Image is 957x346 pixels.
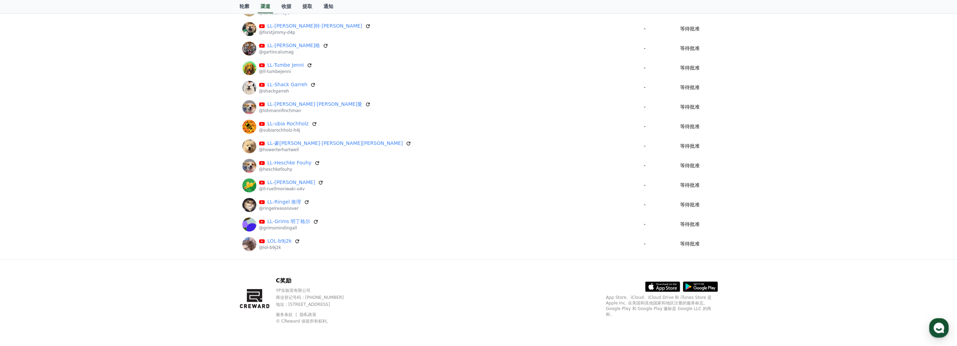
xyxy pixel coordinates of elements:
[300,312,316,317] a: 隐私政策
[680,202,700,207] font: 等待批准
[644,65,645,71] font: -
[267,219,310,224] font: LL-Grims 明丁格尔
[2,221,46,239] a: Home
[680,163,700,168] font: 等待批准
[680,45,700,51] font: 等待批准
[276,302,330,307] font: 地址 : [STREET_ADDRESS]
[259,226,297,230] font: @grimsmindingall
[644,143,645,149] font: -
[242,81,256,95] img: LL-Shack Garreh
[259,167,292,172] font: @heschkefouhy
[644,163,645,168] font: -
[606,295,712,317] font: App Store、iCloud、iCloud Drive 和 iTunes Store 是 Apple Inc. 在美国和其他国家和地区注册的服务标志。Google Play 和 Google...
[18,232,30,237] span: Home
[267,179,315,185] font: LL-[PERSON_NAME]
[267,101,362,108] a: LL-[PERSON_NAME]·[PERSON_NAME]曼
[267,62,304,68] font: LL-Tumbe Jenni
[267,23,362,29] font: LL-[PERSON_NAME]特·[PERSON_NAME]
[259,147,299,152] font: @howerterhartwell
[259,128,300,133] font: @subiarochholz-h4j
[267,159,312,167] a: LL-Heschke Fouhy
[259,245,281,250] font: @lol-b9j2k
[242,61,256,75] img: LL-Tumbe Jenni
[644,84,645,90] font: -
[281,3,291,9] font: 收据
[267,43,320,48] font: LL-[PERSON_NAME]格
[259,50,294,54] font: @gartincalumag
[680,221,700,227] font: 等待批准
[644,221,645,227] font: -
[267,81,308,88] a: LL-Shack Garreh
[680,182,700,188] font: 等待批准
[680,84,700,90] font: 等待批准
[644,26,645,31] font: -
[276,277,291,284] font: C奖励
[267,120,309,127] a: LL-ubia Rochholz
[90,221,134,239] a: Settings
[276,312,293,317] font: 服务条款
[242,42,256,56] img: LL-加廷·卡卢马格
[259,108,301,113] font: @lohmannfinchman
[644,182,645,188] font: -
[267,198,301,206] a: LL-Ringel 推理
[680,104,700,110] font: 等待批准
[267,238,292,244] font: LOL-b9j2k
[259,30,295,35] font: @forstjimmy-d4p
[259,206,299,211] font: @ringelreasonover
[240,3,249,9] font: 轮廓
[276,312,298,317] a: 服务条款
[242,198,256,212] img: LL-Ringel 推理
[267,199,301,205] font: LL-Ringel 推理
[267,61,304,69] a: LL-Tumbe Jenni
[259,69,291,74] font: @ll-tumbejenni
[259,186,305,191] font: @ll-ruellmoriwaki-o4v
[242,178,256,192] img: LL-鲁埃尔·森胁
[242,120,256,134] img: LL-ubia Rochholz
[267,42,320,49] a: LL-[PERSON_NAME]格
[267,218,310,225] a: LL-Grims 明丁格尔
[644,45,645,51] font: -
[267,101,362,107] font: LL-[PERSON_NAME]·[PERSON_NAME]曼
[276,319,331,324] font: © CReward 保留所有权利。
[260,3,270,9] font: 渠道
[259,89,289,94] font: @shackgarreh
[242,100,256,114] img: LL-罗曼·芬奇曼
[267,140,403,146] font: LL-豪[PERSON_NAME]·[PERSON_NAME][PERSON_NAME]
[276,295,344,300] font: 商业登记号码：[PHONE_NUMBER]
[267,237,292,245] a: LOL-b9j2k
[242,139,256,153] img: LL-豪沃特·哈特韦尔
[644,124,645,129] font: -
[242,237,256,251] img: LOL-b9j2k
[323,3,333,9] font: 通知
[242,159,256,173] img: LL-Heschke Fouhy
[242,22,256,36] img: LL-福斯特·吉米
[680,124,700,129] font: 等待批准
[267,121,309,126] font: LL-ubia Rochholz
[680,143,700,149] font: 等待批准
[267,179,315,186] a: LL-[PERSON_NAME]
[267,140,403,147] a: LL-豪[PERSON_NAME]·[PERSON_NAME][PERSON_NAME]
[242,218,256,231] img: LL-Grims 明丁格尔
[644,241,645,246] font: -
[302,3,312,9] font: 提取
[644,104,645,110] font: -
[267,22,362,30] a: LL-[PERSON_NAME]特·[PERSON_NAME]
[680,26,700,31] font: 等待批准
[680,65,700,71] font: 等待批准
[644,202,645,207] font: -
[103,232,121,237] span: Settings
[276,288,310,293] font: YP实验室有限公司
[267,160,312,165] font: LL-Heschke Fouhy
[46,221,90,239] a: Messages
[680,241,700,246] font: 等待批准
[58,232,79,238] span: Messages
[267,82,308,87] font: LL-Shack Garreh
